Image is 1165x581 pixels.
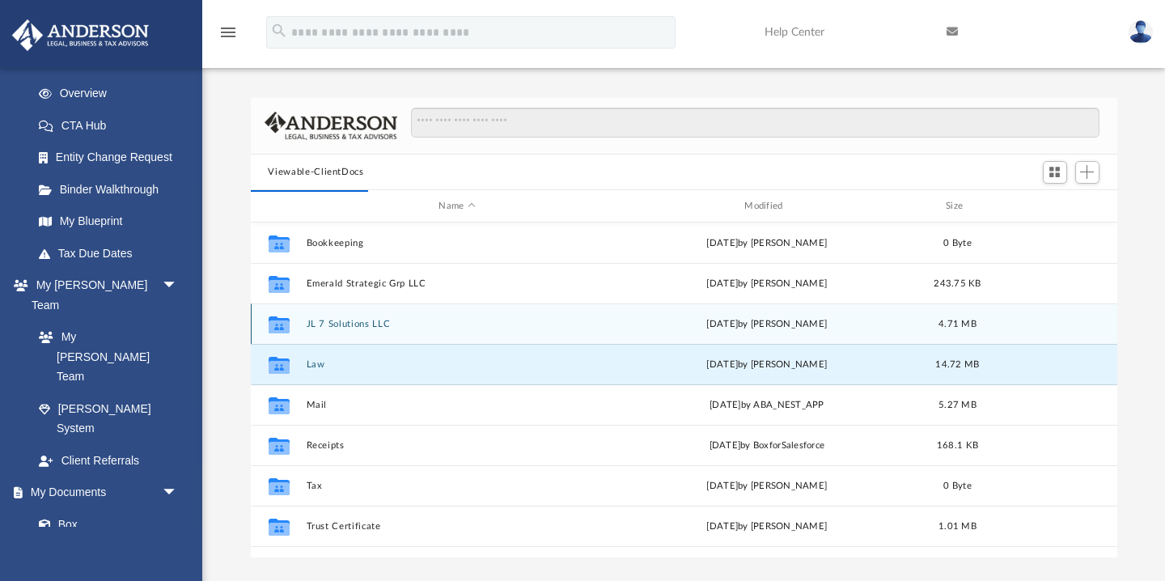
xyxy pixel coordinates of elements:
[934,279,981,288] span: 243.75 KB
[306,521,608,532] button: Trust Certificate
[616,398,918,413] div: [DATE] by ABA_NEST_APP
[938,522,976,531] span: 1.01 MB
[11,477,194,509] a: My Documentsarrow_drop_down
[616,439,918,453] div: [DATE] by BoxforSalesforce
[23,444,194,477] a: Client Referrals
[257,199,298,214] div: id
[935,360,979,369] span: 14.72 MB
[218,23,238,42] i: menu
[938,401,976,409] span: 5.27 MB
[305,199,608,214] div: Name
[616,520,918,534] div: [DATE] by [PERSON_NAME]
[23,508,186,541] a: Box
[11,269,194,321] a: My [PERSON_NAME] Teamarrow_drop_down
[615,199,917,214] div: Modified
[23,173,202,206] a: Binder Walkthrough
[270,22,288,40] i: search
[306,278,608,289] button: Emerald Strategic Grp LLC
[306,440,608,451] button: Receipts
[23,321,186,393] a: My [PERSON_NAME] Team
[411,108,1099,138] input: Search files and folders
[23,206,194,238] a: My Blueprint
[616,317,918,332] div: [DATE] by [PERSON_NAME]
[1043,161,1067,184] button: Switch to Grid View
[938,320,976,329] span: 4.71 MB
[706,360,738,369] span: [DATE]
[23,237,202,269] a: Tax Due Dates
[218,31,238,42] a: menu
[616,277,918,291] div: [DATE] by [PERSON_NAME]
[23,392,194,444] a: [PERSON_NAME] System
[997,199,1110,214] div: id
[23,109,202,142] a: CTA Hub
[251,223,1117,558] div: grid
[943,239,972,248] span: 0 Byte
[1075,161,1099,184] button: Add
[943,481,972,490] span: 0 Byte
[1129,20,1153,44] img: User Pic
[162,269,194,303] span: arrow_drop_down
[23,78,202,110] a: Overview
[616,236,918,251] div: [DATE] by [PERSON_NAME]
[925,199,989,214] div: Size
[306,319,608,329] button: JL 7 Solutions LLC
[616,479,918,494] div: [DATE] by [PERSON_NAME]
[268,165,363,180] button: Viewable-ClientDocs
[936,441,977,450] span: 168.1 KB
[23,142,202,174] a: Entity Change Request
[306,400,608,410] button: Mail
[616,358,918,372] div: by [PERSON_NAME]
[306,359,608,370] button: Law
[7,19,154,51] img: Anderson Advisors Platinum Portal
[306,481,608,491] button: Tax
[162,477,194,510] span: arrow_drop_down
[306,238,608,248] button: Bookkeeping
